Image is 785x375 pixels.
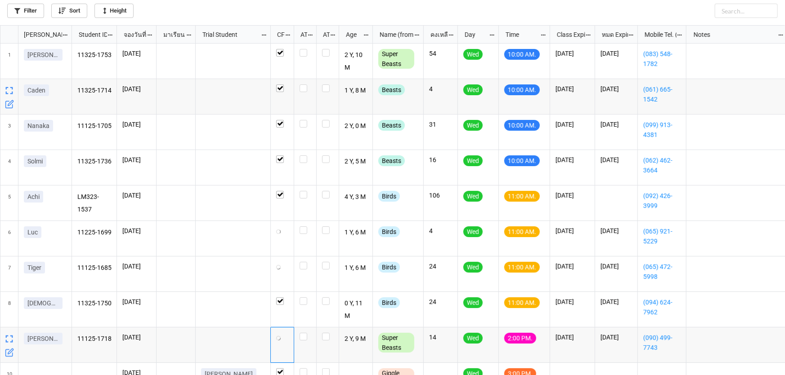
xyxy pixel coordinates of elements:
p: 2 Y, 0 M [345,120,368,132]
div: หมด Expired date (from [PERSON_NAME] Name) [597,30,628,40]
div: Wed [463,84,483,95]
p: 11325-1736 [77,155,112,168]
div: Super Beasts [378,333,414,353]
p: 1 Y, 8 M [345,84,368,97]
div: Mobile Tel. (from Nick Name) [639,30,677,40]
p: 11125-1705 [77,120,112,132]
p: [DATE] [556,191,589,200]
div: 11:00 AM. [504,191,540,202]
div: Wed [463,191,483,202]
div: Time [500,30,540,40]
div: 11:00 AM. [504,226,540,237]
p: [DATE] [122,191,151,200]
div: 10:00 AM. [504,120,540,131]
div: 10:00 AM. [504,155,540,166]
p: Caden [27,86,45,95]
p: [DATE] [601,226,632,235]
p: [DATE] [122,262,151,271]
p: 106 [429,191,452,200]
p: Solmi [27,157,43,166]
div: Beasts [378,84,405,95]
div: Student ID (from [PERSON_NAME] Name) [73,30,107,40]
div: 10:00 AM. [504,84,540,95]
p: 2 Y, 5 M [345,155,368,168]
p: 11325-1753 [77,49,112,62]
div: 2:00 PM. [504,333,536,344]
p: 11325-1714 [77,84,112,97]
div: Wed [463,333,483,344]
p: 24 [429,297,452,306]
div: มาเรียน [158,30,186,40]
p: 2 Y, 10 M [345,49,368,73]
p: [DATE] [601,84,632,93]
span: 6 [8,221,11,256]
a: (065) 921-5229 [643,226,681,246]
p: 0 Y, 11 M [345,297,368,322]
p: [PERSON_NAME] [27,334,59,343]
p: [DATE] [601,120,632,129]
p: [DATE] [122,120,151,129]
div: Trial Student [197,30,260,40]
div: Wed [463,262,483,273]
div: Wed [463,226,483,237]
p: Luc [27,228,38,237]
a: (083) 548-1782 [643,49,681,69]
p: 1 Y, 6 M [345,226,368,239]
a: Sort [51,4,87,18]
p: [DATE] [556,262,589,271]
div: Day [459,30,489,40]
div: Wed [463,297,483,308]
div: ATT [295,30,308,40]
p: 11125-1718 [77,333,112,345]
a: (099) 913-4381 [643,120,681,140]
div: Beasts [378,155,405,166]
div: ATK [318,30,330,40]
div: Wed [463,120,483,131]
a: (090) 499-7743 [643,333,681,353]
p: [DEMOGRAPHIC_DATA] [27,299,59,308]
p: 2 Y, 9 M [345,333,368,345]
p: Achi [27,192,40,201]
p: [DATE] [556,120,589,129]
span: 1 [8,44,11,79]
span: 8 [8,292,11,327]
p: [DATE] [556,84,589,93]
div: Name (from Class) [374,30,414,40]
p: [DATE] [122,297,151,306]
p: [DATE] [122,49,151,58]
p: 11225-1699 [77,226,112,239]
div: Age [341,30,363,40]
p: Tiger [27,263,41,272]
a: (092) 426-3999 [643,191,681,211]
div: Birds [378,226,400,237]
span: 7 [8,256,11,291]
p: [DATE] [601,297,632,306]
p: [DATE] [122,84,151,93]
a: (062) 462-3664 [643,155,681,175]
p: [PERSON_NAME] [27,50,59,59]
p: 24 [429,262,452,271]
p: [DATE] [601,262,632,271]
a: (061) 665-1542 [643,84,681,104]
div: Beasts [378,120,405,131]
p: [DATE] [122,333,151,342]
a: (094) 624-7962 [643,297,681,317]
p: 31 [429,120,452,129]
p: 4 Y, 3 M [345,191,368,203]
div: Super Beasts [378,49,414,69]
p: [DATE] [601,333,632,342]
p: 16 [429,155,452,164]
p: [DATE] [556,155,589,164]
div: Birds [378,191,400,202]
input: Search... [715,4,778,18]
p: [DATE] [122,226,151,235]
div: 11:00 AM. [504,297,540,308]
p: 1 Y, 6 M [345,262,368,274]
div: Notes [688,30,778,40]
span: 3 [8,115,11,150]
a: (065) 472-5998 [643,262,681,282]
p: LM323-1537 [77,191,112,215]
div: คงเหลือ (from Nick Name) [425,30,449,40]
a: Filter [7,4,44,18]
p: [DATE] [556,297,589,306]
